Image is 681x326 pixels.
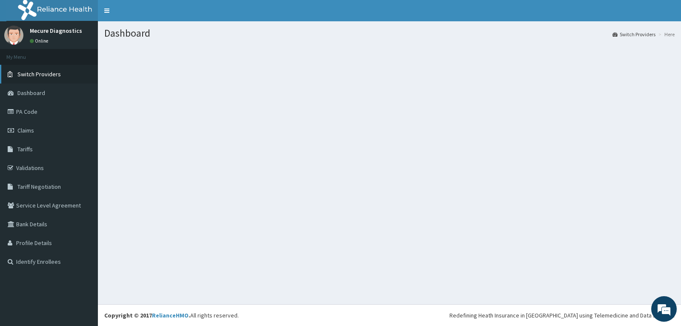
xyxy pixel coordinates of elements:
span: Dashboard [17,89,45,97]
textarea: Type your message and hit 'Enter' [4,233,162,263]
strong: Copyright © 2017 . [104,312,190,319]
a: Switch Providers [612,31,655,38]
span: Tariffs [17,145,33,153]
img: User Image [4,26,23,45]
li: Here [656,31,675,38]
div: Minimize live chat window [140,4,160,25]
span: Switch Providers [17,70,61,78]
h1: Dashboard [104,28,675,39]
p: Mecure Diagnostics [30,28,82,34]
div: Redefining Heath Insurance in [GEOGRAPHIC_DATA] using Telemedicine and Data Science! [449,311,675,320]
div: Chat with us now [44,48,143,59]
span: We're online! [49,107,117,193]
span: Claims [17,127,34,134]
img: d_794563401_company_1708531726252_794563401 [16,43,34,64]
footer: All rights reserved. [98,304,681,326]
span: Tariff Negotiation [17,183,61,190]
a: RelianceHMO [152,312,189,319]
a: Online [30,38,50,44]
